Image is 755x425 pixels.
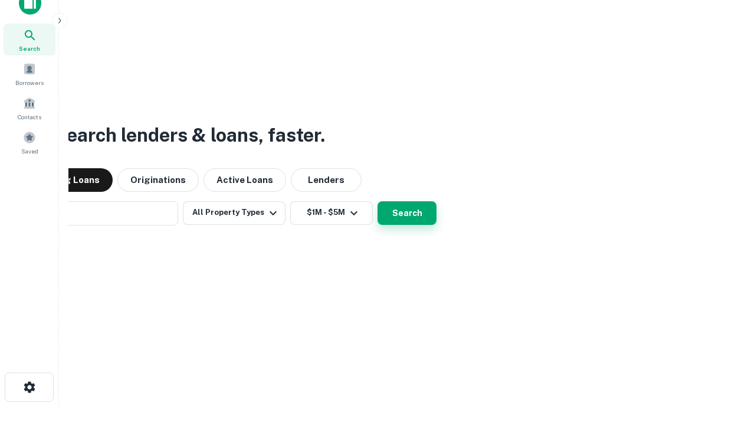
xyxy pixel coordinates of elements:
[696,331,755,387] iframe: Chat Widget
[203,168,286,192] button: Active Loans
[4,126,55,158] a: Saved
[18,112,41,122] span: Contacts
[4,24,55,55] a: Search
[54,121,325,149] h3: Search lenders & loans, faster.
[377,201,436,225] button: Search
[15,78,44,87] span: Borrowers
[4,92,55,124] a: Contacts
[290,201,373,225] button: $1M - $5M
[183,201,285,225] button: All Property Types
[291,168,362,192] button: Lenders
[117,168,199,192] button: Originations
[4,58,55,90] a: Borrowers
[19,44,40,53] span: Search
[21,146,38,156] span: Saved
